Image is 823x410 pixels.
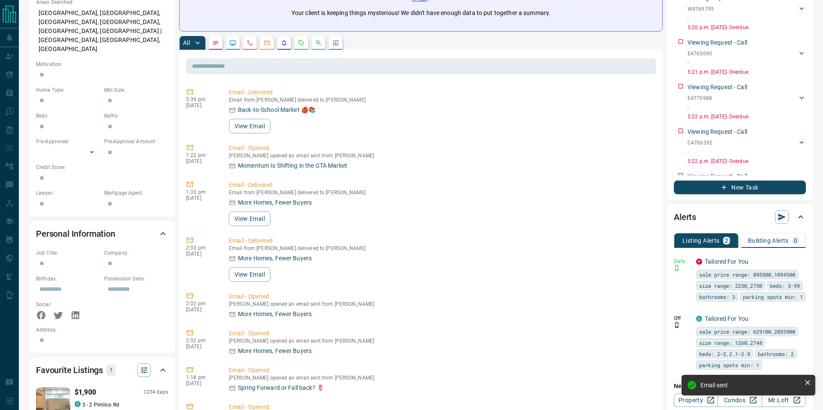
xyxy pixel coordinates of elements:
a: Property [674,393,718,407]
button: View Email [229,267,270,282]
p: Possession Date: [104,275,168,283]
p: Email - Opened [229,366,652,375]
p: [DATE] [186,344,216,350]
p: [DATE] [186,307,216,313]
p: 5:22 p.m. [DATE] - Overdue [688,113,806,121]
p: All [183,40,190,46]
p: More Homes, Fewer Buyers [238,347,312,356]
p: Viewing Request - Call [688,83,747,92]
p: [DATE] [186,195,216,201]
p: Viewing Request - Call [688,127,747,136]
p: Motivation: [36,60,168,68]
p: Address: [36,326,168,334]
h2: Alerts [674,210,696,224]
p: New Alert: [674,382,806,391]
p: Birthday: [36,275,100,283]
p: Email - Opened [229,329,652,338]
div: Personal Information [36,223,168,244]
p: 2:02 pm [186,301,216,307]
p: Listing Alerts [682,238,720,244]
svg: Notes [212,39,219,46]
p: [PERSON_NAME] opened an email sent from [PERSON_NAME] [229,301,652,307]
button: View Email [229,119,270,133]
p: , [688,13,714,21]
p: W4769799 [688,5,714,13]
p: More Homes, Fewer Buyers [238,310,312,319]
svg: Agent Actions [332,39,339,46]
p: Beds: [36,112,100,120]
p: 3 - 2 Pimlico Rd [82,401,119,409]
div: E4770988, [688,93,806,112]
p: More Homes, Fewer Buyers [238,198,312,207]
p: Viewing Request - Call [688,172,747,181]
p: 1234 days [143,389,168,396]
p: 1:18 pm [186,374,216,380]
a: Tailored For You [705,315,748,322]
div: Email sent [700,382,801,389]
div: E4763090, [688,48,806,67]
span: sale price range: 629100,2033900 [699,327,795,336]
p: Min Size: [104,86,168,94]
h2: Favourite Listings [36,363,103,377]
p: 2:02 pm [186,338,216,344]
p: Email - Delivered [229,88,652,97]
p: [PERSON_NAME] opened an email sent from [PERSON_NAME] [229,153,652,159]
p: [PERSON_NAME] opened an email sent from [PERSON_NAME] [229,375,652,381]
p: Email from [PERSON_NAME] delivered to [PERSON_NAME] [229,190,652,196]
p: [DATE] [186,380,216,386]
p: Baths: [104,112,168,120]
p: More Homes, Fewer Buyers [238,254,312,263]
svg: Push Notification Only [674,265,680,271]
svg: Calls [246,39,253,46]
p: 1:33 pm [186,189,216,195]
p: Company: [104,249,168,257]
button: New Task [674,181,806,194]
svg: Opportunities [315,39,322,46]
p: Lawyer: [36,189,100,197]
svg: Requests [298,39,305,46]
p: Pre-Approved: [36,138,100,145]
svg: Push Notification Only [674,322,680,328]
p: Back-to-School Market 🍎📚 [238,106,315,115]
div: condos.ca [696,316,702,322]
p: 1 [109,365,113,375]
span: beds: 3-99 [770,281,800,290]
svg: Lead Browsing Activity [229,39,236,46]
p: 2:03 pm [186,245,216,251]
p: Daily [674,257,691,265]
h2: Personal Information [36,227,115,241]
p: Off [674,314,691,322]
div: W4769799, [688,3,806,22]
p: 5:21 p.m. [DATE] - Overdue [688,68,806,76]
p: E4763090 [688,50,712,57]
p: [DATE] [186,102,216,109]
p: Viewing Request - Call [688,38,747,47]
span: size range: 2250,2750 [699,281,762,290]
p: Email - Opened [229,292,652,301]
p: Job Title: [36,249,100,257]
p: Building Alerts [748,238,789,244]
p: Pre-Approval Amount: [104,138,168,145]
p: [DATE] [186,158,216,164]
p: [GEOGRAPHIC_DATA], [GEOGRAPHIC_DATA], [GEOGRAPHIC_DATA], [GEOGRAPHIC_DATA], [GEOGRAPHIC_DATA], [G... [36,6,168,56]
span: bathrooms: 2 [758,350,794,358]
p: 2 [725,238,728,244]
p: E4770988 [688,94,712,102]
p: Email from [PERSON_NAME] delivered to [PERSON_NAME] [229,97,652,103]
p: Email from [PERSON_NAME] delivered to [PERSON_NAME] [229,245,652,251]
p: Mortgage Agent: [104,189,168,197]
svg: Listing Alerts [281,39,288,46]
span: bathrooms: 3 [699,292,735,301]
p: , [688,57,712,65]
span: sale price range: 895500,1094500 [699,270,795,279]
span: beds: 2-2,2.1-2.9 [699,350,750,358]
p: 5:22 p.m. [DATE] - Overdue [688,157,806,165]
p: Email - Opened [229,144,652,153]
p: 1:22 pm [186,152,216,158]
p: Home Type: [36,86,100,94]
p: 0 [794,238,797,244]
div: Alerts [674,207,806,227]
p: 5:39 pm [186,96,216,102]
svg: Emails [264,39,270,46]
p: Your client is keeping things mysterious! We didn't have enough data to put together a summary. [291,9,550,18]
